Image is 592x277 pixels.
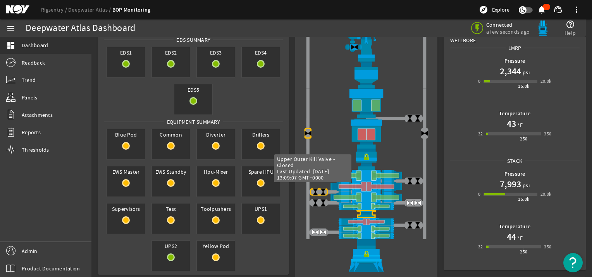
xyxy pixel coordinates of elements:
[476,3,513,16] button: Explore
[22,247,37,255] span: Admin
[421,130,429,137] img: Valve2Close.png
[319,188,327,196] img: ValveClose.png
[301,232,431,239] img: PipeRamOpen.png
[107,129,145,140] span: Blue Pod
[301,210,431,218] img: BopBodyShearBottom_Fault.png
[499,110,530,117] b: Temperature
[504,57,525,65] b: Pressure
[301,88,431,119] img: UpperAnnularOpen.png
[500,178,521,190] h1: 7,993
[152,47,190,58] span: EDS2
[301,225,431,232] img: PipeRamOpen.png
[22,76,36,84] span: Trend
[540,77,552,85] div: 20.0k
[504,170,525,178] b: Pressure
[107,47,145,58] span: EDS1
[152,241,190,251] span: UPS2
[564,29,576,37] span: Help
[26,24,135,32] div: Deepwater Atlas Dashboard
[197,203,235,214] span: Toolpushers
[414,177,422,185] img: ValveClose.png
[500,65,521,77] h1: 2,344
[567,0,586,19] button: more_vert
[22,265,80,272] span: Product Documentation
[478,130,483,138] div: 32
[444,30,585,44] div: Wellbore
[520,248,527,256] div: 250
[242,203,280,214] span: UPS1
[301,149,431,170] img: RiserConnectorLock.png
[311,188,319,196] img: ValveClose.png
[540,190,552,198] div: 20.0k
[197,47,235,58] span: EDS3
[301,239,431,272] img: WellheadConnectorLock.png
[152,166,190,177] span: EWS Standby
[553,5,563,14] mat-icon: support_agent
[319,228,327,236] img: ValveOpen.png
[22,128,41,136] span: Reports
[301,170,431,181] img: ShearRamOpen.png
[414,199,422,207] img: ValveOpen.png
[507,231,516,243] h1: 44
[22,94,38,101] span: Panels
[535,21,551,36] img: Bluepod.svg
[197,129,235,140] span: Diverter
[301,192,431,203] img: ShearRamOpen.png
[504,157,525,165] span: Stack
[544,130,551,138] div: 350
[152,203,190,214] span: Test
[478,190,480,198] div: 0
[242,47,280,58] span: EDS4
[521,181,530,189] span: psi
[521,68,530,76] span: psi
[478,77,480,85] div: 0
[311,199,319,207] img: ValveClose.png
[174,36,213,44] span: EDS SUMMARY
[506,44,524,52] span: LMRP
[22,111,53,119] span: Attachments
[41,6,68,13] a: Rigsentry
[174,84,212,95] span: EDS5
[68,6,112,13] a: Deepwater Atlas
[499,223,530,230] b: Temperature
[516,121,523,129] span: °F
[479,5,488,14] mat-icon: explore
[301,118,431,148] img: LowerAnnularClose.png
[6,41,15,50] mat-icon: dashboard
[107,203,145,214] span: Supervisors
[242,129,280,140] span: Drillers
[22,146,49,154] span: Thresholds
[6,24,15,33] mat-icon: menu
[566,20,575,29] mat-icon: help_outline
[492,6,509,14] span: Explore
[544,243,551,251] div: 350
[197,166,235,177] span: Hpu-Mixer
[301,203,431,210] img: PipeRamOpen.png
[22,41,48,49] span: Dashboard
[486,21,530,28] span: Connected
[414,221,422,229] img: ValveClose.png
[414,115,422,122] img: ValveClose.png
[301,58,431,88] img: FlexJoint.png
[516,234,523,242] span: °F
[406,221,414,229] img: ValveClose.png
[112,6,151,14] a: BOP Monitoring
[152,129,190,140] span: Common
[351,43,358,51] img: Valve2Close.png
[197,241,235,251] span: Yellow Pod
[301,218,431,225] img: PipeRamClose.png
[406,199,414,207] img: ValveOpen.png
[406,115,414,122] img: ValveClose.png
[304,130,312,137] img: Valve2Close.png
[507,118,516,130] h1: 43
[406,177,414,185] img: ValveClose.png
[22,59,45,67] span: Readback
[107,166,145,177] span: EWS Master
[518,82,529,90] div: 15.0k
[563,253,583,272] button: Open Resource Center
[486,28,530,35] span: a few seconds ago
[301,181,431,192] img: ShearRamClose.png
[537,5,546,14] mat-icon: notifications
[518,195,529,203] div: 15.0k
[311,228,319,236] img: ValveOpen.png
